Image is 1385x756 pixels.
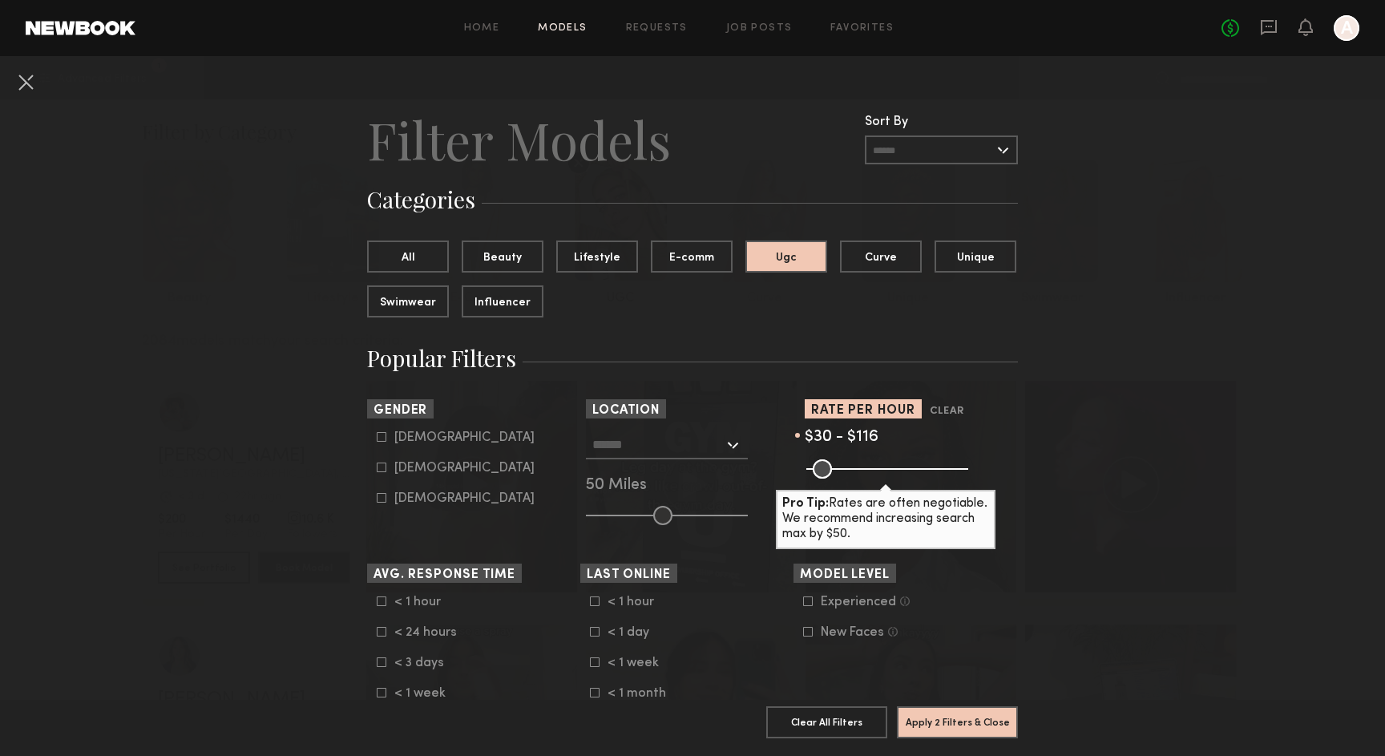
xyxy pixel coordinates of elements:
[464,23,500,34] a: Home
[897,706,1018,738] button: Apply 2 Filters & Close
[811,405,915,417] span: Rate per Hour
[830,23,894,34] a: Favorites
[782,498,829,510] b: Pro Tip:
[462,285,543,317] button: Influencer
[935,241,1016,273] button: Unique
[394,658,457,668] div: < 3 days
[821,597,896,607] div: Experienced
[394,463,535,473] div: [DEMOGRAPHIC_DATA]
[367,285,449,317] button: Swimwear
[626,23,688,34] a: Requests
[587,569,671,581] span: Last Online
[367,241,449,273] button: All
[805,430,878,445] span: $30 - $116
[776,490,995,549] div: Rates are often negotiable. We recommend increasing search max by $50.
[1334,15,1359,41] a: A
[13,69,38,98] common-close-button: Cancel
[374,405,427,417] span: Gender
[586,479,799,493] div: 50 Miles
[367,343,1018,374] h3: Popular Filters
[394,433,535,443] div: [DEMOGRAPHIC_DATA]
[608,658,670,668] div: < 1 week
[13,69,38,95] button: Cancel
[821,628,884,637] div: New Faces
[394,628,457,637] div: < 24 hours
[608,597,670,607] div: < 1 hour
[374,569,515,581] span: Avg. Response Time
[608,689,670,698] div: < 1 month
[538,23,587,34] a: Models
[840,241,922,273] button: Curve
[394,689,457,698] div: < 1 week
[865,115,1018,129] div: Sort By
[766,706,887,738] button: Clear All Filters
[651,241,733,273] button: E-comm
[394,597,457,607] div: < 1 hour
[608,628,670,637] div: < 1 day
[930,402,964,421] button: Clear
[800,569,890,581] span: Model Level
[394,494,535,503] div: [DEMOGRAPHIC_DATA]
[726,23,793,34] a: Job Posts
[556,241,638,273] button: Lifestyle
[367,184,1018,215] h3: Categories
[462,241,543,273] button: Beauty
[367,107,671,172] h2: Filter Models
[592,405,660,417] span: Location
[745,241,827,273] button: Ugc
